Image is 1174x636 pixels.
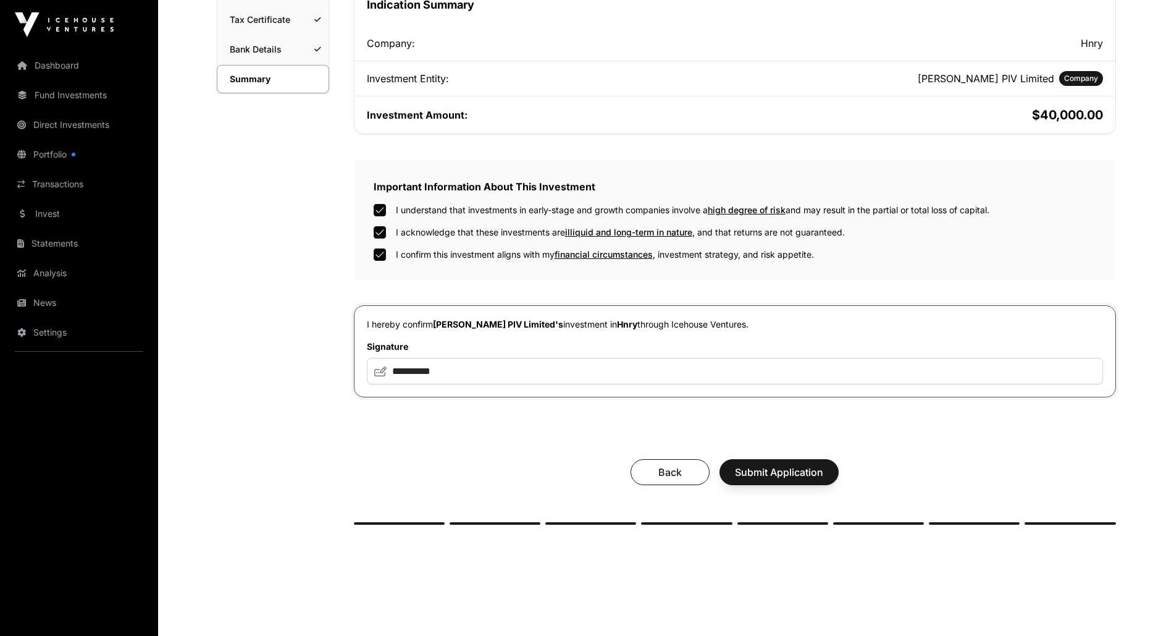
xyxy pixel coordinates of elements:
a: Bank Details [217,36,329,63]
a: Dashboard [10,52,148,79]
a: Statements [10,230,148,257]
span: Investment Amount: [367,109,468,121]
span: high degree of risk [708,205,786,215]
p: I hereby confirm investment in through Icehouse Ventures. [367,318,1103,331]
span: Back [646,465,694,480]
a: Summary [217,65,329,93]
img: Icehouse Ventures Logo [15,12,114,37]
label: Signature [367,341,1103,353]
div: Investment Entity: [367,71,732,86]
h2: $40,000.00 [737,106,1103,124]
a: Analysis [10,260,148,287]
span: Submit Application [735,465,823,480]
label: I confirm this investment aligns with my , investment strategy, and risk appetite. [396,248,814,261]
span: illiquid and long-term in nature [565,227,692,237]
span: financial circumstances [555,249,653,260]
a: Fund Investments [10,82,148,109]
a: Invest [10,200,148,227]
button: Submit Application [719,459,839,485]
h2: Important Information About This Investment [374,179,1096,194]
a: Tax Certificate [217,6,329,33]
h2: Hnry [737,36,1103,51]
label: I acknowledge that these investments are , and that returns are not guaranteed. [396,226,845,239]
a: News [10,289,148,316]
span: [PERSON_NAME] PIV Limited's [433,319,563,329]
span: Hnry [617,319,637,329]
label: I understand that investments in early-stage and growth companies involve a and may result in the... [396,204,989,216]
a: Direct Investments [10,111,148,138]
a: Settings [10,319,148,346]
span: Company [1064,74,1098,83]
h2: [PERSON_NAME] PIV Limited [918,71,1054,86]
a: Transactions [10,171,148,198]
div: Company: [367,36,732,51]
iframe: Chat Widget [1112,577,1174,636]
a: Portfolio [10,141,148,168]
button: Back [631,459,710,485]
